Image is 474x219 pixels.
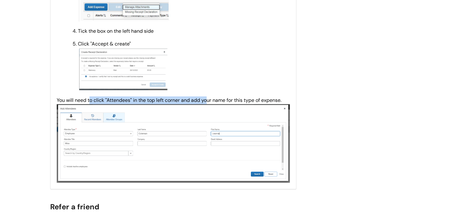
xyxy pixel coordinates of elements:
[50,202,99,211] span: Refer a friend
[78,47,170,91] img: ErAXr-48yarbl5Ba2rHCC-NSdleAddibmw.png
[78,40,131,47] span: Click "Accept & create"
[57,104,290,183] img: 5Z0fi25fx6_FHckKCinUItB_Ji4v8jpjAQ.png
[57,97,290,146] span: You will need to click "Attendees" in the top left corner and add your name for this type of expe...
[78,28,154,34] span: Tick the box on the left hand side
